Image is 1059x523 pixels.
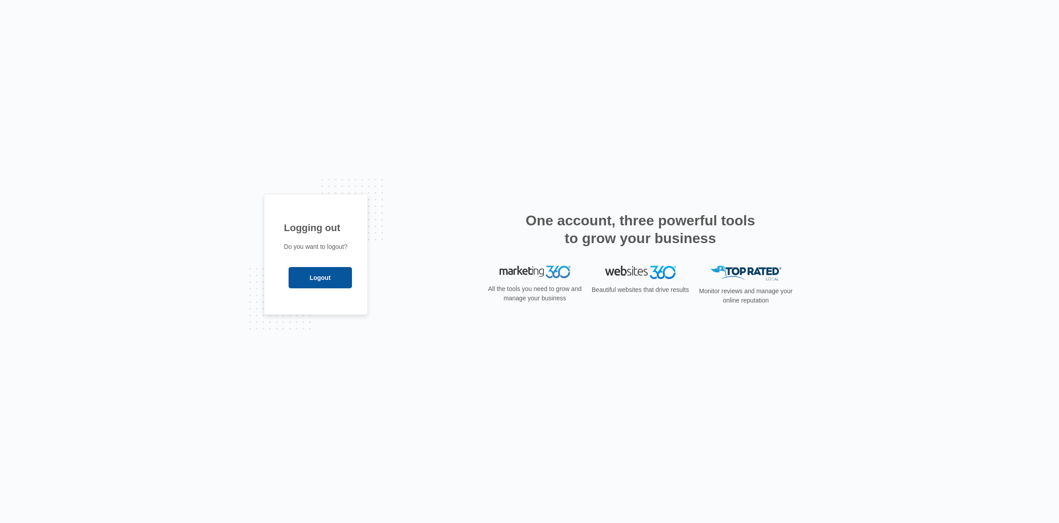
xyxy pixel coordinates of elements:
[605,266,676,279] img: Websites 360
[289,267,352,288] input: Logout
[284,220,348,235] h1: Logging out
[500,266,571,278] img: Marketing 360
[696,287,796,305] p: Monitor reviews and manage your online reputation
[711,266,782,280] img: Top Rated Local
[523,212,758,247] h2: One account, three powerful tools to grow your business
[485,284,585,303] p: All the tools you need to grow and manage your business
[591,285,690,295] p: Beautiful websites that drive results
[284,242,348,252] p: Do you want to logout?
